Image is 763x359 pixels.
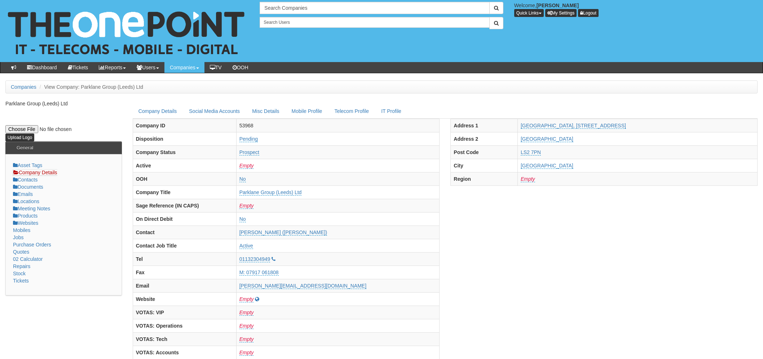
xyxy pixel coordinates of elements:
a: Empty [239,323,254,329]
th: Disposition [133,132,236,146]
a: OOH [227,62,254,73]
div: Welcome, [509,2,763,17]
a: Logout [578,9,599,17]
a: Empty [239,336,254,342]
a: Companies [164,62,204,73]
a: Tickets [13,278,29,284]
th: Contact Job Title [133,239,236,253]
a: Active [239,243,253,249]
th: Post Code [451,146,518,159]
input: Upload Logo [5,133,34,141]
a: Misc Details [246,104,285,119]
a: Empty [239,310,254,316]
th: Email [133,279,236,293]
a: Tickets [62,62,94,73]
th: Tel [133,253,236,266]
a: Jobs [13,235,24,240]
a: Reports [93,62,131,73]
a: Documents [13,184,43,190]
b: [PERSON_NAME] [537,3,579,8]
input: Search Users [260,17,489,28]
a: Stock [13,271,26,276]
a: IT Profile [375,104,407,119]
a: Quotes [13,249,29,255]
a: Products [13,213,38,219]
a: Empty [521,176,535,182]
th: Address 2 [451,132,518,146]
th: OOH [133,172,236,186]
a: No [239,216,246,222]
th: Company Title [133,186,236,199]
a: Locations [13,198,39,204]
a: Empty [239,163,254,169]
a: [GEOGRAPHIC_DATA] [521,136,573,142]
a: Social Media Accounts [183,104,246,119]
a: Meeting Notes [13,206,50,211]
a: Emails [13,191,33,197]
th: Region [451,172,518,186]
th: VOTAS: Operations [133,319,236,333]
a: Contacts [13,177,38,183]
a: LS2 7PN [521,149,541,156]
a: Empty [239,296,254,302]
h3: General [13,142,37,154]
a: [PERSON_NAME][EMAIL_ADDRESS][DOMAIN_NAME] [239,283,366,289]
a: [GEOGRAPHIC_DATA], [STREET_ADDRESS] [521,123,626,129]
a: Dashboard [22,62,62,73]
a: My Settings [545,9,577,17]
a: Telecom Profile [328,104,375,119]
a: [GEOGRAPHIC_DATA] [521,163,573,169]
th: Company ID [133,119,236,132]
a: Company Details [13,169,57,176]
th: Active [133,159,236,172]
th: Contact [133,226,236,239]
th: VOTAS: Tech [133,333,236,346]
a: 01132304949 [239,256,270,262]
a: Companies [11,84,36,90]
th: Company Status [133,146,236,159]
a: Empty [239,203,254,209]
a: Users [131,62,164,73]
th: City [451,159,518,172]
a: [PERSON_NAME] ([PERSON_NAME]) [239,229,327,236]
a: Company Details [133,104,183,119]
li: View Company: Parklane Group (Leeds) Ltd [38,83,143,91]
a: Repairs [13,263,30,269]
th: On Direct Debit [133,213,236,226]
p: Parklane Group (Leeds) Ltd [5,100,122,107]
a: Empty [239,350,254,356]
th: Website [133,293,236,306]
a: Parklane Group (Leeds) Ltd [239,189,302,196]
a: Asset Tags [13,162,42,168]
button: Quick Links [514,9,544,17]
td: 53968 [236,119,440,132]
input: Search Companies [260,2,489,14]
a: Mobile Profile [286,104,328,119]
a: M: 07917 061808 [239,270,279,276]
a: Websites [13,220,38,226]
a: Pending [239,136,258,142]
a: 02 Calculator [13,256,43,262]
a: TV [204,62,227,73]
th: VOTAS: VIP [133,306,236,319]
a: No [239,176,246,182]
th: Sage Reference (IN CAPS) [133,199,236,213]
a: Purchase Orders [13,242,51,248]
a: Prospect [239,149,259,156]
th: Fax [133,266,236,279]
a: Mobiles [13,227,30,233]
th: Address 1 [451,119,518,132]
